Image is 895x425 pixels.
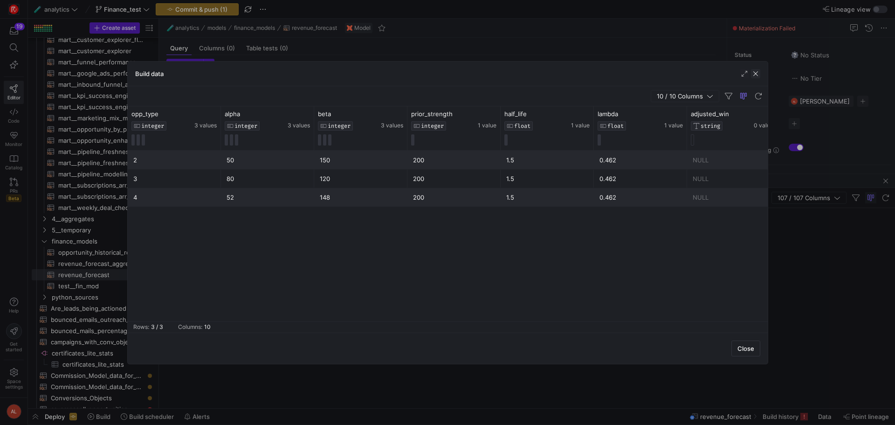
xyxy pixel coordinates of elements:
span: opp_type [131,110,158,118]
span: 1 value [571,122,590,129]
div: 80 [227,170,309,188]
h3: Build data [135,70,164,77]
div: 10 [204,324,211,330]
div: 1.5 [506,151,588,169]
div: 0.462 [599,188,682,207]
span: prior_strength [411,110,453,118]
div: 120 [320,170,402,188]
span: 1 value [664,122,683,129]
div: 200 [413,188,495,207]
span: FLOAT [607,123,624,129]
div: 4 [133,188,215,207]
div: Rows: [133,324,149,330]
span: INTEGER [328,123,351,129]
span: INTEGER [234,123,257,129]
span: half_life [504,110,527,118]
div: 1.5 [506,170,588,188]
div: 50 [227,151,309,169]
button: Close [731,341,760,356]
div: 2 [133,151,215,169]
span: 3 values [288,122,310,129]
div: NULL [693,188,775,207]
span: 10 / 10 Columns [657,92,707,100]
div: 200 [413,151,495,169]
div: 52 [227,188,309,207]
span: FLOAT [514,123,530,129]
div: 3 / 3 [151,324,163,330]
span: Close [737,345,754,352]
span: beta [318,110,331,118]
span: STRING [701,123,720,129]
span: adjusted_win [691,110,729,118]
div: 200 [413,170,495,188]
div: 1.5 [506,188,588,207]
div: 150 [320,151,402,169]
div: Columns: [178,324,202,330]
span: INTEGER [421,123,444,129]
div: 3 [133,170,215,188]
div: 148 [320,188,402,207]
span: lambda [598,110,618,118]
span: 1 value [478,122,496,129]
div: NULL [693,170,775,188]
div: 0.462 [599,151,682,169]
div: 0.462 [599,170,682,188]
span: 3 values [381,122,403,129]
span: INTEGER [141,123,164,129]
button: 10 / 10 Columns [651,90,719,102]
div: NULL [693,151,775,169]
span: 0 values [754,122,776,129]
span: alpha [225,110,240,118]
span: 3 values [194,122,217,129]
